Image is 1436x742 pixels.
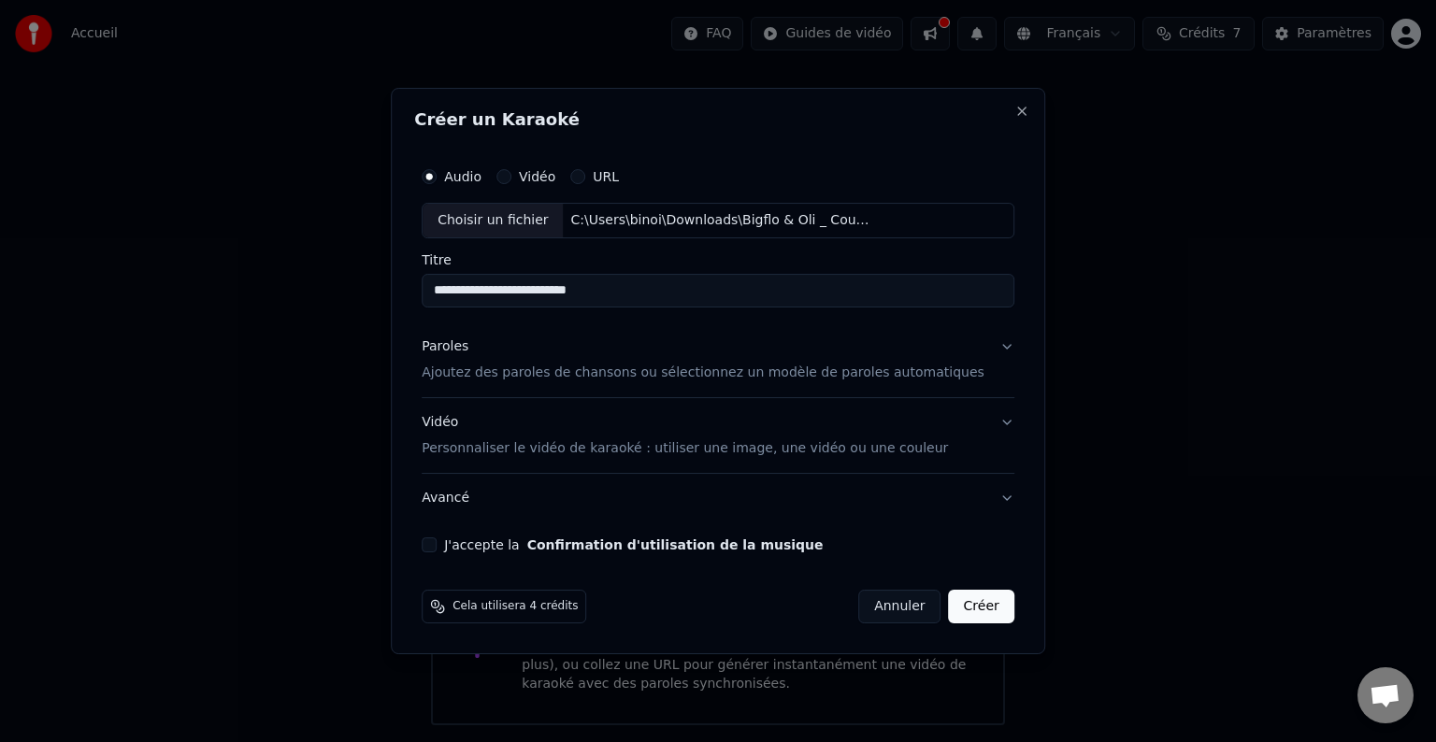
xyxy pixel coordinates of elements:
[564,211,882,230] div: C:\Users\binoi\Downloads\Bigflo & Oli _ Coup De Vieux.mp3
[593,170,619,183] label: URL
[422,337,468,356] div: Paroles
[423,204,563,237] div: Choisir un fichier
[519,170,555,183] label: Vidéo
[422,439,948,458] p: Personnaliser le vidéo de karaoké : utiliser une image, une vidéo ou une couleur
[422,322,1014,397] button: ParolesAjoutez des paroles de chansons ou sélectionnez un modèle de paroles automatiques
[949,590,1014,623] button: Créer
[452,599,578,614] span: Cela utilisera 4 crédits
[858,590,941,623] button: Annuler
[444,538,823,551] label: J'accepte la
[422,413,948,458] div: Vidéo
[422,474,1014,522] button: Avancé
[422,398,1014,473] button: VidéoPersonnaliser le vidéo de karaoké : utiliser une image, une vidéo ou une couleur
[414,111,1022,128] h2: Créer un Karaoké
[444,170,481,183] label: Audio
[527,538,824,551] button: J'accepte la
[422,364,984,382] p: Ajoutez des paroles de chansons ou sélectionnez un modèle de paroles automatiques
[422,253,1014,266] label: Titre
